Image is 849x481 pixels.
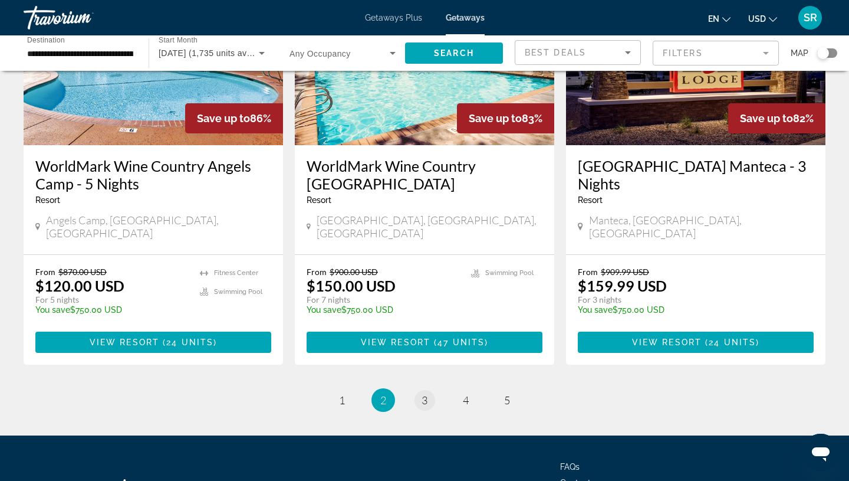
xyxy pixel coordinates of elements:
span: 47 units [437,338,485,347]
span: Best Deals [525,48,586,57]
p: $159.99 USD [578,277,667,295]
span: 5 [504,394,510,407]
button: View Resort(24 units) [578,332,814,353]
button: View Resort(47 units) [307,332,542,353]
p: For 5 nights [35,295,188,305]
span: 4 [463,394,469,407]
button: Change currency [748,10,777,27]
span: SR [804,12,817,24]
a: WorldMark Wine Country [GEOGRAPHIC_DATA] [307,157,542,192]
span: View Resort [361,338,430,347]
span: 3 [422,394,427,407]
span: 1 [339,394,345,407]
span: [GEOGRAPHIC_DATA], [GEOGRAPHIC_DATA], [GEOGRAPHIC_DATA] [317,214,542,240]
span: You save [307,305,341,315]
p: $750.00 USD [35,305,188,315]
div: 82% [728,103,825,133]
span: $870.00 USD [58,267,107,277]
span: You save [35,305,70,315]
p: $750.00 USD [307,305,459,315]
button: Change language [708,10,730,27]
span: Resort [578,195,603,205]
a: WorldMark Wine Country Angels Camp - 5 Nights [35,157,271,192]
a: FAQs [560,462,580,472]
button: Filter [653,40,779,66]
button: Search [405,42,503,64]
button: View Resort(24 units) [35,332,271,353]
span: Destination [27,36,65,44]
span: Map [791,45,808,61]
span: 24 units [166,338,213,347]
span: View Resort [632,338,702,347]
span: View Resort [90,338,159,347]
span: 24 units [709,338,756,347]
button: User Menu [795,5,825,30]
span: Resort [35,195,60,205]
span: ( ) [159,338,217,347]
iframe: Button to launch messaging window [802,434,840,472]
span: Any Occupancy [289,49,351,58]
p: $120.00 USD [35,277,124,295]
span: Fitness Center [214,269,258,277]
mat-select: Sort by [525,45,631,60]
span: [DATE] (1,735 units available) [159,48,275,58]
span: Search [434,48,474,58]
span: You save [578,305,613,315]
p: For 7 nights [307,295,459,305]
span: Swimming Pool [214,288,262,296]
p: $150.00 USD [307,277,396,295]
span: $900.00 USD [330,267,378,277]
span: Save up to [740,112,793,125]
a: [GEOGRAPHIC_DATA] Manteca - 3 Nights [578,157,814,192]
div: 83% [457,103,554,133]
span: Resort [307,195,331,205]
a: Getaways Plus [365,13,422,22]
nav: Pagination [24,388,825,412]
a: Getaways [446,13,485,22]
p: For 3 nights [578,295,802,305]
span: From [35,267,55,277]
span: Save up to [197,112,250,125]
span: Start Month [159,37,198,44]
span: Save up to [469,112,522,125]
span: From [578,267,598,277]
div: 86% [185,103,283,133]
p: $750.00 USD [578,305,802,315]
span: 2 [380,394,386,407]
span: USD [748,14,766,24]
span: $909.99 USD [601,267,649,277]
span: From [307,267,327,277]
span: ( ) [702,338,759,347]
span: ( ) [430,338,488,347]
span: en [708,14,719,24]
a: Travorium [24,2,141,33]
span: Swimming Pool [485,269,534,277]
span: Manteca, [GEOGRAPHIC_DATA], [GEOGRAPHIC_DATA] [589,214,814,240]
span: Angels Camp, [GEOGRAPHIC_DATA], [GEOGRAPHIC_DATA] [46,214,271,240]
